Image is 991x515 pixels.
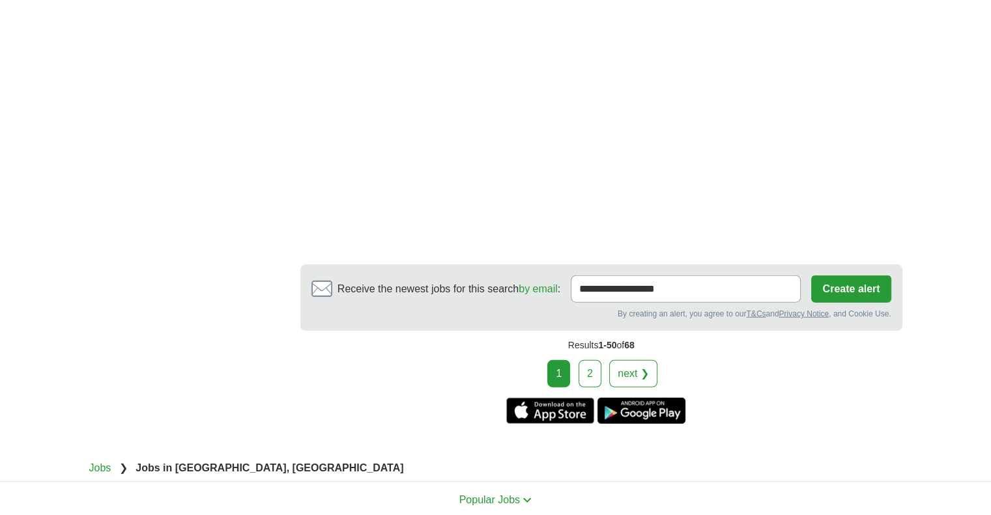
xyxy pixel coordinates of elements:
[746,309,766,318] a: T&Cs
[136,462,403,473] strong: Jobs in [GEOGRAPHIC_DATA], [GEOGRAPHIC_DATA]
[598,340,616,350] span: 1-50
[609,360,657,387] a: next ❯
[459,494,520,505] span: Popular Jobs
[89,462,111,473] a: Jobs
[547,360,570,387] div: 1
[311,308,891,320] div: By creating an alert, you agree to our and , and Cookie Use.
[523,497,532,503] img: toggle icon
[506,398,594,424] a: Get the iPhone app
[597,398,685,424] a: Get the Android app
[519,283,558,294] a: by email
[579,360,601,387] a: 2
[300,331,902,360] div: Results of
[119,462,128,473] span: ❯
[811,275,891,303] button: Create alert
[624,340,635,350] span: 68
[779,309,829,318] a: Privacy Notice
[338,281,560,297] span: Receive the newest jobs for this search :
